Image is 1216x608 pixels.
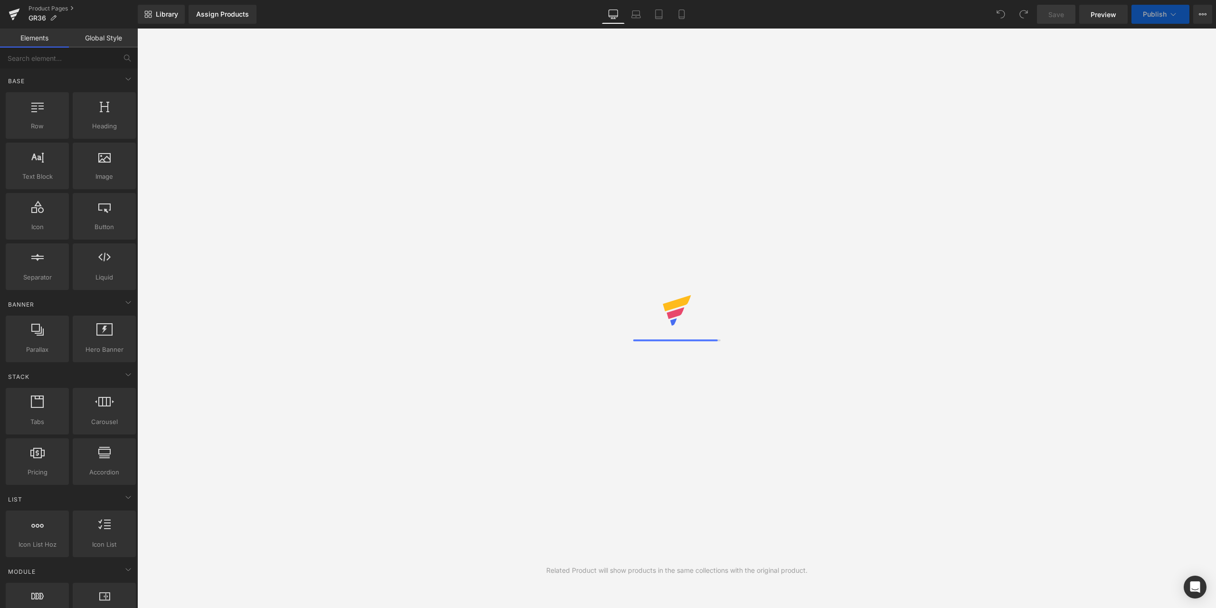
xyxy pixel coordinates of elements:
[138,5,185,24] a: New Library
[991,5,1010,24] button: Undo
[647,5,670,24] a: Tablet
[9,467,66,477] span: Pricing
[76,467,133,477] span: Accordion
[7,495,23,504] span: List
[9,540,66,550] span: Icon List Hoz
[76,172,133,182] span: Image
[76,222,133,232] span: Button
[7,567,37,576] span: Module
[1184,576,1206,598] div: Open Intercom Messenger
[9,222,66,232] span: Icon
[1014,5,1033,24] button: Redo
[9,345,66,355] span: Parallax
[1131,5,1189,24] button: Publish
[625,5,647,24] a: Laptop
[76,121,133,131] span: Heading
[602,5,625,24] a: Desktop
[1048,10,1064,19] span: Save
[196,10,249,18] div: Assign Products
[1193,5,1212,24] button: More
[670,5,693,24] a: Mobile
[546,565,807,576] div: Related Product will show products in the same collections with the original product.
[76,345,133,355] span: Hero Banner
[69,29,138,48] a: Global Style
[28,5,138,12] a: Product Pages
[9,172,66,182] span: Text Block
[1091,10,1116,19] span: Preview
[76,540,133,550] span: Icon List
[1079,5,1128,24] a: Preview
[1143,10,1167,18] span: Publish
[9,417,66,427] span: Tabs
[76,417,133,427] span: Carousel
[9,272,66,282] span: Separator
[9,121,66,131] span: Row
[7,77,26,86] span: Base
[28,14,46,22] span: GR36
[7,372,30,381] span: Stack
[156,10,178,19] span: Library
[7,300,35,309] span: Banner
[76,272,133,282] span: Liquid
